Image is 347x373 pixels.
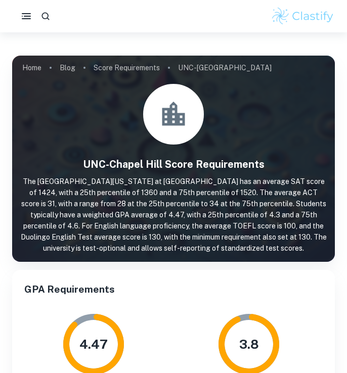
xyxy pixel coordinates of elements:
a: Blog [60,61,75,75]
a: Score Requirements [94,61,160,75]
h2: GPA Requirements [24,282,323,297]
h1: UNC-Chapel Hill Score Requirements [12,157,335,172]
tspan: 4.47 [79,337,108,352]
a: Home [22,61,41,75]
img: Clastify logo [271,6,335,26]
tspan: 3.8 [239,337,258,352]
p: UNC-[GEOGRAPHIC_DATA] [178,62,272,73]
p: The [GEOGRAPHIC_DATA][US_STATE] at [GEOGRAPHIC_DATA] has an average SAT score of 1424, with a 25t... [12,176,335,254]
